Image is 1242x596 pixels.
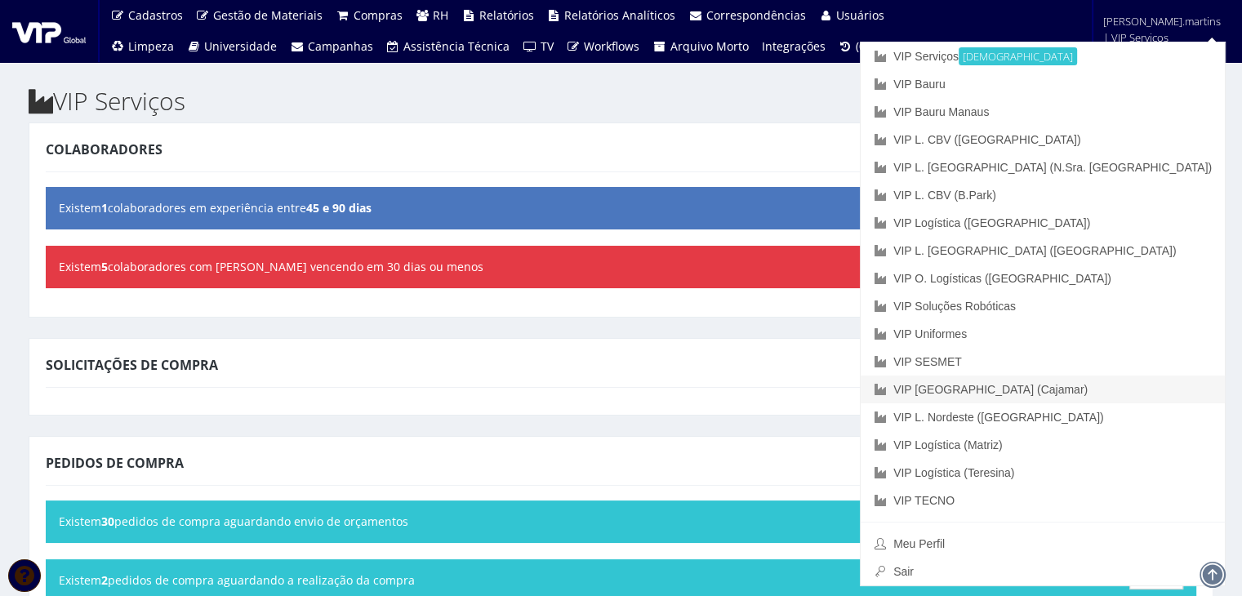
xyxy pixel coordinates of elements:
span: Correspondências [706,7,806,23]
a: Meu Perfil [861,530,1225,558]
a: VIP L. Nordeste ([GEOGRAPHIC_DATA]) [861,403,1225,431]
a: Workflows [560,31,647,62]
a: VIP Logística (Matriz) [861,431,1225,459]
img: logo [12,19,86,43]
b: 30 [101,514,114,529]
span: Gestão de Materiais [213,7,323,23]
a: VIP Serviços[DEMOGRAPHIC_DATA] [861,42,1225,70]
a: VIP Uniformes [861,320,1225,348]
a: Arquivo Morto [646,31,755,62]
a: VIP L. [GEOGRAPHIC_DATA] ([GEOGRAPHIC_DATA]) [861,237,1225,265]
span: RH [433,7,448,23]
a: (0) [832,31,876,62]
b: 2 [101,572,108,588]
span: Cadastros [128,7,183,23]
span: (0) [856,38,869,54]
h2: VIP Serviços [29,87,1213,114]
b: 45 e 90 dias [306,200,372,216]
span: Integrações [762,38,826,54]
a: VIP Bauru Manaus [861,98,1225,126]
span: Campanhas [308,38,373,54]
a: VIP SESMET [861,348,1225,376]
a: TV [516,31,560,62]
b: 5 [101,259,108,274]
span: Universidade [204,38,277,54]
a: Campanhas [283,31,380,62]
div: Existem colaboradores em experiência entre [46,187,1196,229]
span: Usuários [836,7,884,23]
span: Pedidos de Compra [46,454,184,472]
a: VIP O. Logísticas ([GEOGRAPHIC_DATA]) [861,265,1225,292]
div: Existem colaboradores com [PERSON_NAME] vencendo em 30 dias ou menos [46,246,1196,288]
a: Limpeza [104,31,180,62]
a: Integrações [755,31,832,62]
a: VIP [GEOGRAPHIC_DATA] (Cajamar) [861,376,1225,403]
span: Limpeza [128,38,174,54]
span: [PERSON_NAME].martins | VIP Serviços [1103,13,1221,46]
span: Assistência Técnica [403,38,510,54]
a: VIP Bauru [861,70,1225,98]
span: Relatórios Analíticos [564,7,675,23]
span: Compras [354,7,403,23]
a: Sair [861,558,1225,585]
span: Relatórios [479,7,534,23]
div: Existem pedidos de compra aguardando envio de orçamentos [46,500,1196,543]
a: VIP Soluções Robóticas [861,292,1225,320]
span: Arquivo Morto [670,38,749,54]
a: Universidade [180,31,284,62]
a: Assistência Técnica [380,31,517,62]
span: Colaboradores [46,140,162,158]
a: VIP L. CBV (B.Park) [861,181,1225,209]
span: Solicitações de Compra [46,356,218,374]
small: [DEMOGRAPHIC_DATA] [959,47,1077,65]
a: VIP L. CBV ([GEOGRAPHIC_DATA]) [861,126,1225,153]
span: TV [541,38,554,54]
a: VIP Logística (Teresina) [861,459,1225,487]
a: VIP L. [GEOGRAPHIC_DATA] (N.Sra. [GEOGRAPHIC_DATA]) [861,153,1225,181]
b: 1 [101,200,108,216]
a: VIP TECNO [861,487,1225,514]
span: Workflows [584,38,639,54]
a: VIP Logística ([GEOGRAPHIC_DATA]) [861,209,1225,237]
